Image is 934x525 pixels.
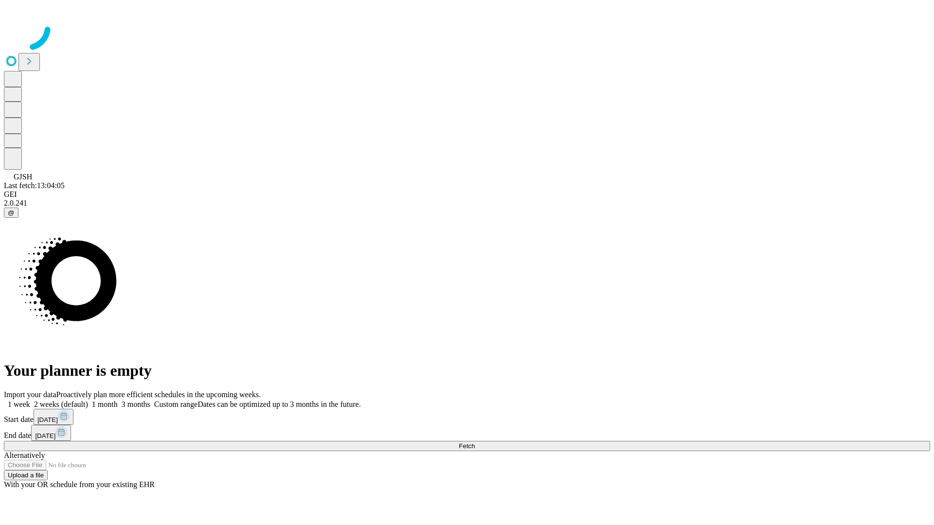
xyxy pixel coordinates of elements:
[4,390,56,399] span: Import your data
[34,409,73,425] button: [DATE]
[122,400,150,408] span: 3 months
[4,199,930,208] div: 2.0.241
[56,390,261,399] span: Proactively plan more efficient schedules in the upcoming weeks.
[4,480,155,489] span: With your OR schedule from your existing EHR
[4,470,48,480] button: Upload a file
[198,400,360,408] span: Dates can be optimized up to 3 months in the future.
[4,441,930,451] button: Fetch
[4,208,18,218] button: @
[34,400,88,408] span: 2 weeks (default)
[4,190,930,199] div: GEI
[4,181,65,190] span: Last fetch: 13:04:05
[4,362,930,380] h1: Your planner is empty
[37,416,58,423] span: [DATE]
[154,400,198,408] span: Custom range
[31,425,71,441] button: [DATE]
[8,400,30,408] span: 1 week
[8,209,15,216] span: @
[4,451,45,459] span: Alternatively
[35,432,55,439] span: [DATE]
[14,173,32,181] span: GJSH
[459,442,475,450] span: Fetch
[92,400,118,408] span: 1 month
[4,409,930,425] div: Start date
[4,425,930,441] div: End date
